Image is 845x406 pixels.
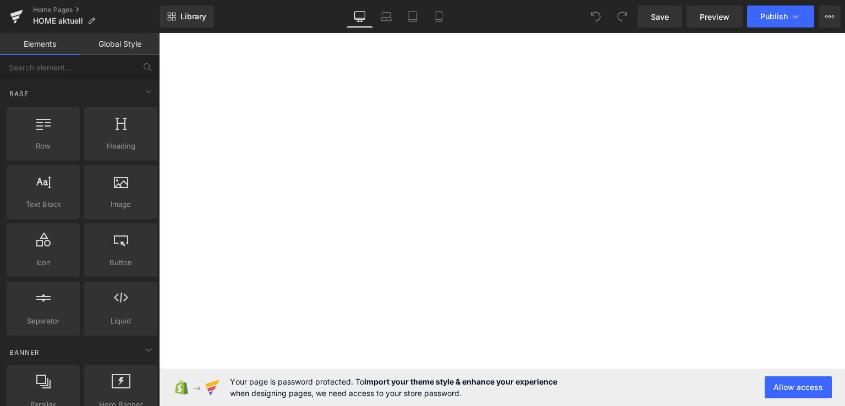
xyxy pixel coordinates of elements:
[33,17,83,25] span: HOME aktuell
[230,376,557,399] span: Your page is password protected. To when designing pages, we need access to your store password.
[651,11,669,23] span: Save
[160,6,214,28] a: New Library
[87,199,154,210] span: Image
[687,6,743,28] a: Preview
[611,6,633,28] button: Redo
[747,6,814,28] button: Publish
[87,315,154,327] span: Liquid
[80,33,160,55] a: Global Style
[819,6,841,28] button: More
[373,6,399,28] a: Laptop
[10,199,76,210] span: Text Block
[87,140,154,152] span: Heading
[700,11,729,23] span: Preview
[8,347,41,358] span: Banner
[87,257,154,268] span: Button
[426,6,452,28] a: Mobile
[347,6,373,28] a: Desktop
[33,6,160,14] a: Home Pages
[10,140,76,152] span: Row
[364,377,557,386] strong: import your theme style & enhance your experience
[8,89,30,99] span: Base
[399,6,426,28] a: Tablet
[180,12,206,21] span: Library
[585,6,607,28] button: Undo
[10,257,76,268] span: Icon
[10,315,76,327] span: Separator
[765,376,832,398] button: Allow access
[760,12,788,21] span: Publish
